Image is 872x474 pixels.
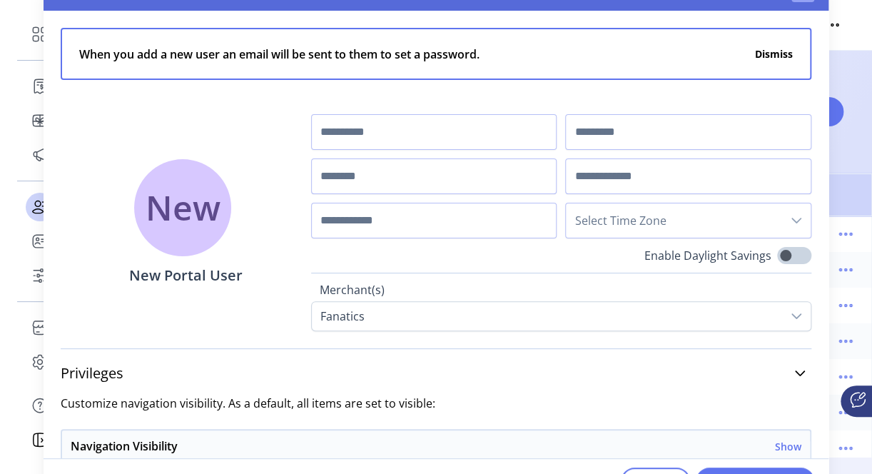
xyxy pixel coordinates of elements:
p: New Portal User [129,265,243,286]
span: Select Time Zone [566,203,782,238]
div: Fanatics [312,302,373,331]
button: Dismiss [755,46,793,61]
label: Merchant(s) [320,281,803,301]
a: Privileges [61,358,811,389]
h6: Navigation Visibility [71,438,178,455]
span: New [146,182,220,233]
div: dropdown trigger [782,203,811,238]
label: Customize navigation visibility. As a default, all items are set to visible: [61,395,811,412]
span: Privileges [61,366,123,380]
span: When you add a new user an email will be sent to them to set a password. [79,38,480,70]
label: Enable Daylight Savings [644,247,771,264]
h6: Show [775,439,801,454]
